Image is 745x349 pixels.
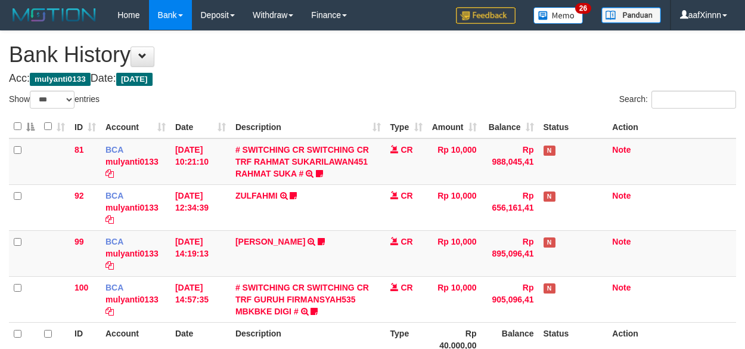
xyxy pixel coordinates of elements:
td: [DATE] 12:34:39 [170,184,231,230]
span: CR [401,191,412,200]
a: Note [612,237,631,246]
th: ID: activate to sort column ascending [70,115,101,138]
span: BCA [105,191,123,200]
td: Rp 10,000 [427,184,482,230]
span: CR [401,145,412,155]
span: Has Note [544,237,555,248]
span: Has Note [544,283,555,294]
th: Action [607,115,736,138]
th: Type: activate to sort column ascending [386,115,427,138]
span: 92 [74,191,84,200]
span: BCA [105,145,123,155]
th: Date: activate to sort column ascending [170,115,231,138]
select: Showentries [30,91,74,109]
td: Rp 988,045,41 [482,138,539,185]
td: Rp 895,096,41 [482,230,539,276]
a: # SWITCHING CR SWITCHING CR TRF GURUH FIRMANSYAH535 MBKBKE DIGI # [235,283,369,316]
img: Feedback.jpg [456,7,516,24]
th: Status [539,115,608,138]
td: [DATE] 14:57:35 [170,276,231,322]
td: Rp 656,161,41 [482,184,539,230]
label: Show entries [9,91,100,109]
th: : activate to sort column descending [9,115,39,138]
a: mulyanti0133 [105,295,159,304]
span: BCA [105,237,123,246]
a: mulyanti0133 [105,203,159,212]
td: Rp 10,000 [427,230,482,276]
span: 100 [74,283,88,292]
a: Note [612,145,631,155]
a: Note [612,191,631,200]
a: # SWITCHING CR SWITCHING CR TRF RAHMAT SUKARILAWAN451 RAHMAT SUKA # [235,145,369,178]
span: 81 [74,145,84,155]
input: Search: [651,91,736,109]
a: Copy mulyanti0133 to clipboard [105,169,114,178]
a: Note [612,283,631,292]
a: ZULFAHMI [235,191,278,200]
a: Copy mulyanti0133 to clipboard [105,307,114,316]
label: Search: [619,91,736,109]
th: Description: activate to sort column ascending [231,115,386,138]
h1: Bank History [9,43,736,67]
th: : activate to sort column ascending [39,115,70,138]
th: Account: activate to sort column ascending [101,115,170,138]
td: [DATE] 10:21:10 [170,138,231,185]
th: Amount: activate to sort column ascending [427,115,482,138]
span: 26 [575,3,591,14]
span: 99 [74,237,84,246]
a: [PERSON_NAME] [235,237,305,246]
span: mulyanti0133 [30,73,91,86]
td: Rp 905,096,41 [482,276,539,322]
span: Has Note [544,192,555,202]
span: BCA [105,283,123,292]
img: Button%20Memo.svg [533,7,583,24]
td: Rp 10,000 [427,138,482,185]
img: panduan.png [601,7,661,23]
img: MOTION_logo.png [9,6,100,24]
span: Has Note [544,146,555,156]
span: [DATE] [116,73,153,86]
a: Copy mulyanti0133 to clipboard [105,261,114,270]
h4: Acc: Date: [9,73,736,85]
td: Rp 10,000 [427,276,482,322]
a: mulyanti0133 [105,157,159,166]
td: [DATE] 14:19:13 [170,230,231,276]
a: mulyanti0133 [105,249,159,258]
a: Copy mulyanti0133 to clipboard [105,215,114,224]
th: Balance: activate to sort column ascending [482,115,539,138]
span: CR [401,283,412,292]
span: CR [401,237,412,246]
